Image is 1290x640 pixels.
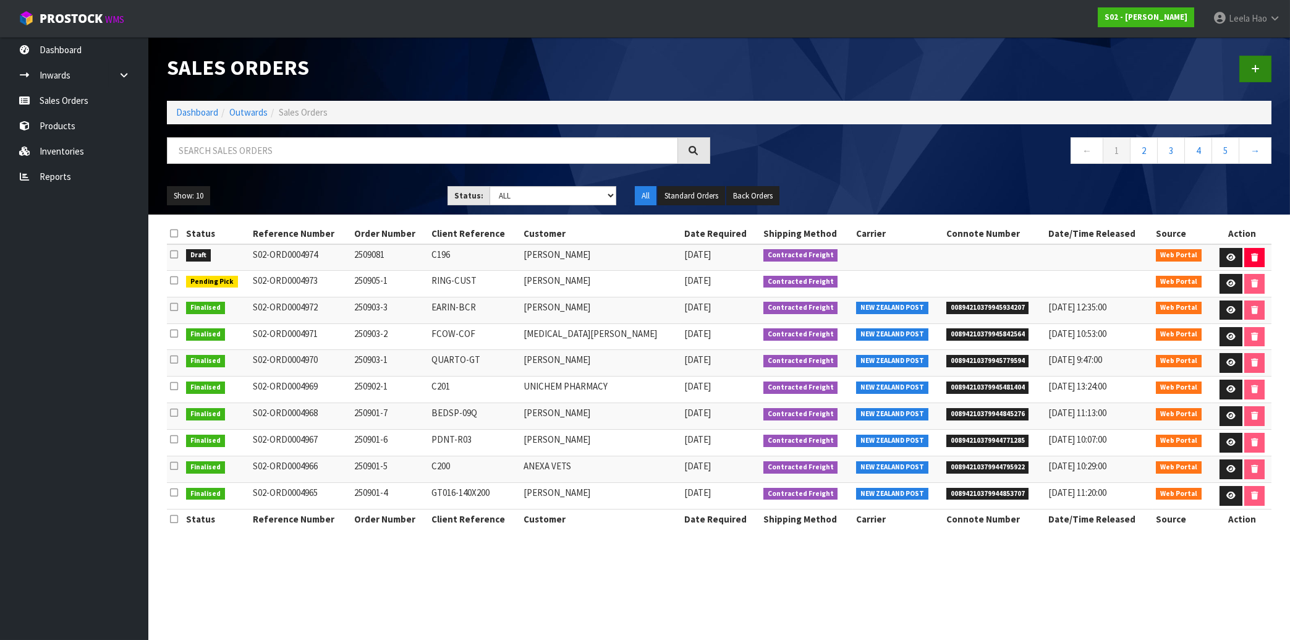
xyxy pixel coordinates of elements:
[946,355,1029,367] span: 00894210379945779594
[186,302,225,314] span: Finalised
[167,137,678,164] input: Search sales orders
[943,509,1045,529] th: Connote Number
[1153,509,1212,529] th: Source
[428,224,520,244] th: Client Reference
[1156,355,1202,367] span: Web Portal
[250,483,351,510] td: S02-ORD0004965
[19,11,34,26] img: cube-alt.png
[684,249,711,260] span: [DATE]
[1045,509,1153,529] th: Date/Time Released
[351,244,429,271] td: 2509081
[856,488,928,500] span: NEW ZEALAND POST
[1048,460,1106,472] span: [DATE] 10:29:00
[1212,224,1271,244] th: Action
[946,382,1029,394] span: 00894210379945481404
[428,297,520,323] td: EARIN-BCR
[351,377,429,403] td: 250902-1
[684,460,711,472] span: [DATE]
[351,509,429,529] th: Order Number
[763,461,838,474] span: Contracted Freight
[250,244,351,271] td: S02-ORD0004974
[760,509,853,529] th: Shipping Method
[1048,487,1106,498] span: [DATE] 11:20:00
[186,328,225,341] span: Finalised
[428,403,520,430] td: BEDSP-09Q
[428,244,520,271] td: C196
[763,382,838,394] span: Contracted Freight
[351,297,429,323] td: 250903-3
[946,461,1029,474] span: 00894210379944795922
[1156,435,1202,447] span: Web Portal
[763,355,838,367] span: Contracted Freight
[250,323,351,350] td: S02-ORD0004971
[1211,137,1239,164] a: 5
[250,377,351,403] td: S02-ORD0004969
[1239,137,1271,164] a: →
[1048,328,1106,339] span: [DATE] 10:53:00
[279,106,328,118] span: Sales Orders
[1252,12,1267,24] span: Hao
[1045,224,1153,244] th: Date/Time Released
[658,186,725,206] button: Standard Orders
[351,271,429,297] td: 250905-1
[684,328,711,339] span: [DATE]
[351,430,429,456] td: 250901-6
[1048,354,1102,365] span: [DATE] 9:47:00
[856,302,928,314] span: NEW ZEALAND POST
[946,488,1029,500] span: 00894210379944853707
[351,323,429,350] td: 250903-2
[186,408,225,420] span: Finalised
[250,297,351,323] td: S02-ORD0004972
[520,483,681,510] td: [PERSON_NAME]
[943,224,1045,244] th: Connote Number
[250,350,351,377] td: S02-ORD0004970
[186,382,225,394] span: Finalised
[763,435,838,447] span: Contracted Freight
[1048,407,1106,419] span: [DATE] 11:13:00
[520,271,681,297] td: [PERSON_NAME]
[186,276,238,288] span: Pending Pick
[856,461,928,474] span: NEW ZEALAND POST
[186,488,225,500] span: Finalised
[520,244,681,271] td: [PERSON_NAME]
[1156,249,1202,262] span: Web Portal
[726,186,779,206] button: Back Orders
[1048,301,1106,313] span: [DATE] 12:35:00
[520,297,681,323] td: [PERSON_NAME]
[1048,433,1106,445] span: [DATE] 10:07:00
[183,509,250,529] th: Status
[1105,12,1187,22] strong: S02 - [PERSON_NAME]
[760,224,853,244] th: Shipping Method
[684,275,711,286] span: [DATE]
[250,509,351,529] th: Reference Number
[1229,12,1250,24] span: Leela
[167,186,210,206] button: Show: 10
[428,323,520,350] td: FCOW-COF
[40,11,103,27] span: ProStock
[428,350,520,377] td: QUARTO-GT
[763,276,838,288] span: Contracted Freight
[1156,382,1202,394] span: Web Portal
[1156,488,1202,500] span: Web Portal
[684,380,711,392] span: [DATE]
[186,461,225,474] span: Finalised
[186,435,225,447] span: Finalised
[1157,137,1185,164] a: 3
[946,302,1029,314] span: 00894210379945934207
[250,271,351,297] td: S02-ORD0004973
[250,456,351,483] td: S02-ORD0004966
[1048,380,1106,392] span: [DATE] 13:24:00
[1156,302,1202,314] span: Web Portal
[428,456,520,483] td: C200
[763,302,838,314] span: Contracted Freight
[105,14,124,25] small: WMS
[853,509,943,529] th: Carrier
[763,408,838,420] span: Contracted Freight
[520,224,681,244] th: Customer
[351,224,429,244] th: Order Number
[520,323,681,350] td: [MEDICAL_DATA][PERSON_NAME]
[856,408,928,420] span: NEW ZEALAND POST
[1153,224,1212,244] th: Source
[520,509,681,529] th: Customer
[856,355,928,367] span: NEW ZEALAND POST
